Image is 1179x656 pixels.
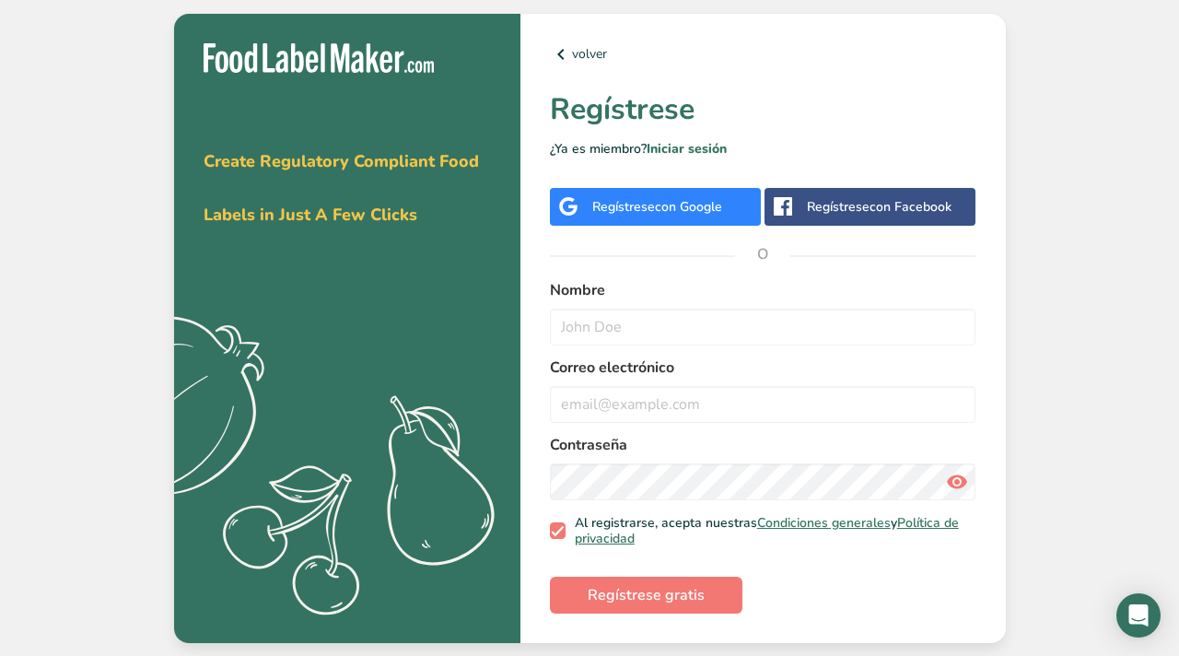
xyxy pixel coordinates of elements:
[550,139,976,158] p: ¿Ya es miembro?
[655,198,722,216] span: con Google
[550,357,976,379] label: Correo electrónico
[204,43,434,74] img: Food Label Maker
[204,150,479,226] span: Create Regulatory Compliant Food Labels in Just A Few Clicks
[550,577,742,614] button: Regístrese gratis
[575,514,959,548] a: Política de privacidad
[647,140,727,158] a: Iniciar sesión
[550,386,976,423] input: email@example.com
[870,198,951,216] span: con Facebook
[735,227,790,282] span: O
[566,515,969,547] span: Al registrarse, acepta nuestras y
[1116,593,1161,638] div: Open Intercom Messenger
[550,309,976,346] input: John Doe
[550,88,976,132] h1: Regístrese
[550,279,976,301] label: Nombre
[550,43,976,65] a: volver
[757,514,891,532] a: Condiciones generales
[592,197,722,217] div: Regístrese
[588,584,705,606] span: Regístrese gratis
[550,434,976,456] label: Contraseña
[807,197,951,217] div: Regístrese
